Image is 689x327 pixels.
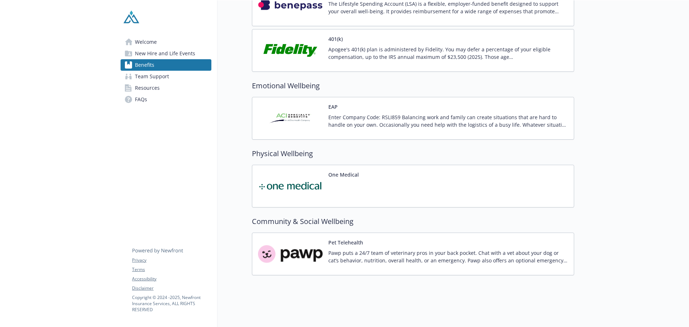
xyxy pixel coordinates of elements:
img: One Medical carrier logo [258,171,323,201]
h2: Community & Social Wellbeing [252,216,574,227]
a: Welcome [121,36,211,48]
span: FAQs [135,94,147,105]
a: Accessibility [132,276,211,282]
h2: Physical Wellbeing [252,148,574,159]
button: 401(k) [328,35,343,43]
button: One Medical [328,171,359,178]
a: Benefits [121,59,211,71]
a: Terms [132,266,211,273]
h2: Emotional Wellbeing [252,80,574,91]
span: Team Support [135,71,169,82]
p: Copyright © 2024 - 2025 , Newfront Insurance Services, ALL RIGHTS RESERVED [132,294,211,313]
span: Benefits [135,59,154,71]
p: Apogee's 401(k) plan is administered by Fidelity. You may defer a percentage of your eligible com... [328,46,568,61]
a: Resources [121,82,211,94]
img: Fidelity Investments carrier logo [258,35,323,66]
span: Welcome [135,36,157,48]
p: Enter Company Code: RSLI859 Balancing work and family can create situations that are hard to hand... [328,113,568,129]
button: Pet Telehealth [328,239,363,246]
a: Team Support [121,71,211,82]
a: Disclaimer [132,285,211,291]
img: ACI Specialty Benefits Corporation carrier logo [258,103,323,134]
span: New Hire and Life Events [135,48,195,59]
img: Pawp carrier logo [258,239,323,269]
a: New Hire and Life Events [121,48,211,59]
span: Resources [135,82,160,94]
p: Pawp puts a 24/7 team of veterinary pros in your back pocket. Chat with a vet about your dog or c... [328,249,568,264]
a: Privacy [132,257,211,263]
button: EAP [328,103,338,111]
a: FAQs [121,94,211,105]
